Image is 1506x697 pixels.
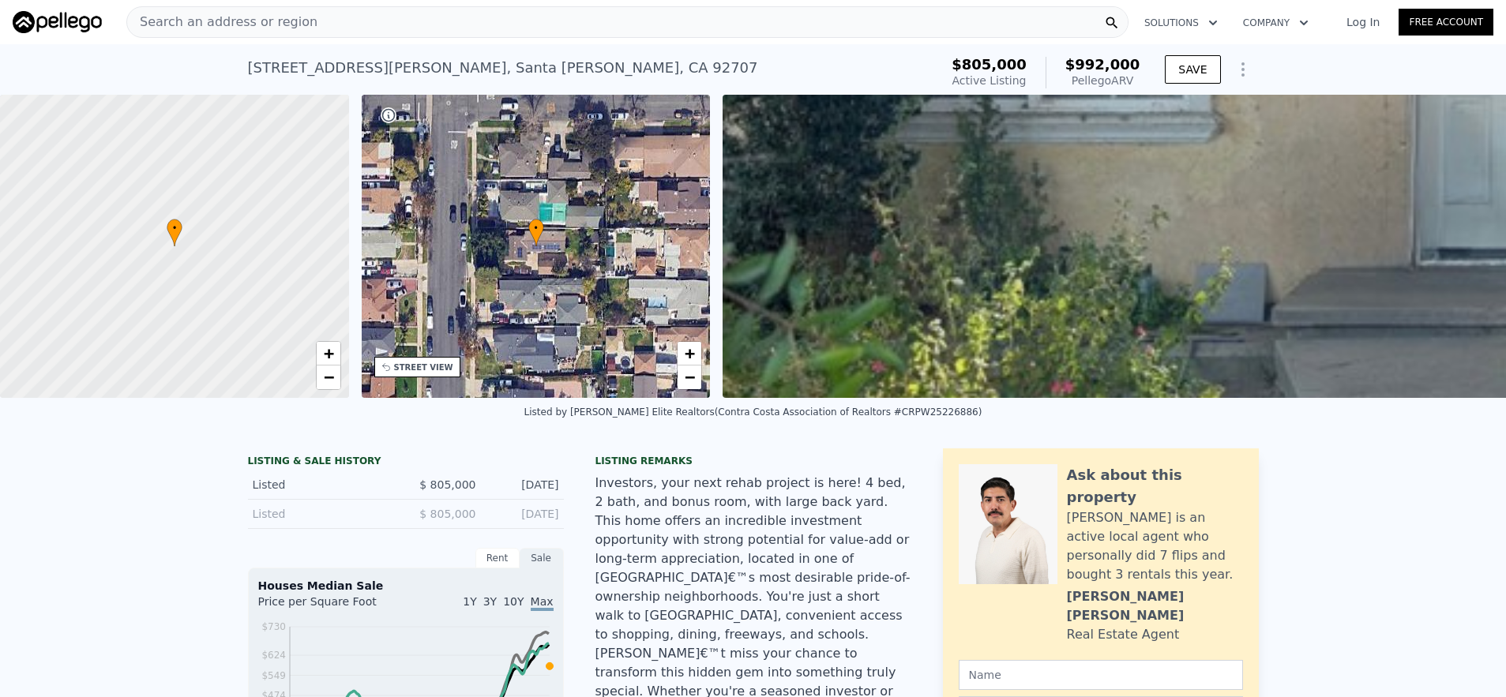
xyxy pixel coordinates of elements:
[317,365,340,389] a: Zoom out
[248,455,564,470] div: LISTING & SALE HISTORY
[952,56,1027,73] span: $805,000
[531,595,554,611] span: Max
[1328,14,1399,30] a: Log In
[1227,54,1259,85] button: Show Options
[959,660,1243,690] input: Name
[394,362,453,373] div: STREET VIEW
[419,508,475,520] span: $ 805,000
[13,11,102,33] img: Pellego
[1067,625,1180,644] div: Real Estate Agent
[317,342,340,365] a: Zoom in
[253,477,393,493] div: Listed
[475,548,520,568] div: Rent
[520,548,564,568] div: Sale
[1067,464,1243,508] div: Ask about this property
[1230,9,1321,37] button: Company
[489,506,559,522] div: [DATE]
[1399,9,1493,36] a: Free Account
[952,74,1027,87] span: Active Listing
[503,595,524,608] span: 10Y
[258,578,554,594] div: Houses Median Sale
[678,365,701,389] a: Zoom out
[167,221,182,235] span: •
[419,478,475,491] span: $ 805,000
[524,407,982,418] div: Listed by [PERSON_NAME] Elite Realtors (Contra Costa Association of Realtors #CRPW25226886)
[528,219,544,246] div: •
[261,621,286,632] tspan: $730
[323,343,333,363] span: +
[1067,508,1243,584] div: [PERSON_NAME] is an active local agent who personally did 7 flips and bought 3 rentals this year.
[528,221,544,235] span: •
[685,343,695,363] span: +
[261,670,286,681] tspan: $549
[1065,73,1140,88] div: Pellego ARV
[127,13,317,32] span: Search an address or region
[595,455,911,467] div: Listing remarks
[248,57,758,79] div: [STREET_ADDRESS][PERSON_NAME] , Santa [PERSON_NAME] , CA 92707
[1132,9,1230,37] button: Solutions
[253,506,393,522] div: Listed
[258,594,406,619] div: Price per Square Foot
[323,367,333,387] span: −
[685,367,695,387] span: −
[1065,56,1140,73] span: $992,000
[463,595,476,608] span: 1Y
[678,342,701,365] a: Zoom in
[261,650,286,661] tspan: $624
[489,477,559,493] div: [DATE]
[1067,587,1243,625] div: [PERSON_NAME] [PERSON_NAME]
[167,219,182,246] div: •
[1165,55,1220,84] button: SAVE
[483,595,497,608] span: 3Y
